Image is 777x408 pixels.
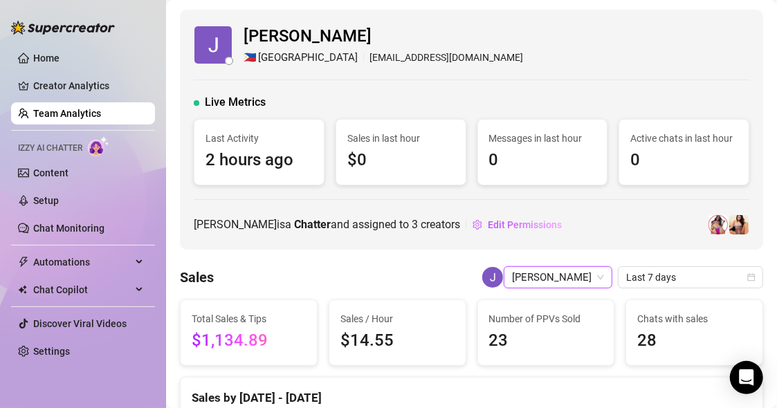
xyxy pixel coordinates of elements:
span: Messages in last hour [489,131,596,146]
span: Chats with sales [637,311,751,326]
img: Jane [482,267,503,288]
img: Jane [194,26,232,64]
h4: Sales [180,268,214,287]
span: 3 [412,218,418,231]
a: Home [33,53,60,64]
img: 𝘾𝙧𝙚𝙖𝙢𝙮 [709,215,728,234]
div: Open Intercom Messenger [730,361,763,394]
span: 2 hours ago [205,147,313,174]
span: Total Sales & Tips [192,311,306,326]
a: Content [33,167,68,178]
img: AI Chatter [88,136,109,156]
div: Sales by [DATE] - [DATE] [192,378,751,407]
span: Edit Permissions [488,219,562,230]
span: Sales in last hour [347,131,455,146]
span: Jane [512,267,604,288]
span: setting [473,220,482,230]
span: [PERSON_NAME] [244,24,523,50]
a: Team Analytics [33,108,101,119]
span: 🇵🇭 [244,50,257,66]
span: $14.55 [340,328,455,354]
span: Chat Copilot [33,279,131,301]
span: 0 [630,147,738,174]
span: Sales / Hour [340,311,455,326]
span: Number of PPVs Sold [489,311,603,326]
img: JustineFitness [729,215,749,234]
img: Chat Copilot [18,285,27,295]
span: $1,134.89 [192,328,306,354]
span: Izzy AI Chatter [18,142,82,155]
span: Live Metrics [205,94,266,111]
span: [PERSON_NAME] is a and assigned to creators [194,216,460,233]
a: Creator Analytics [33,75,144,97]
span: [GEOGRAPHIC_DATA] [258,50,358,66]
span: Last 7 days [626,267,755,288]
a: Chat Monitoring [33,223,104,234]
span: Active chats in last hour [630,131,738,146]
span: 0 [489,147,596,174]
b: Chatter [294,218,331,231]
span: thunderbolt [18,257,29,268]
span: 23 [489,328,603,354]
span: Last Activity [205,131,313,146]
a: Settings [33,346,70,357]
span: calendar [747,273,756,281]
span: $0 [347,147,455,174]
span: 28 [637,328,751,354]
img: logo-BBDzfeDw.svg [11,21,115,35]
div: [EMAIL_ADDRESS][DOMAIN_NAME] [244,50,523,66]
a: Setup [33,195,59,206]
span: Automations [33,251,131,273]
button: Edit Permissions [472,214,563,236]
a: Discover Viral Videos [33,318,127,329]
